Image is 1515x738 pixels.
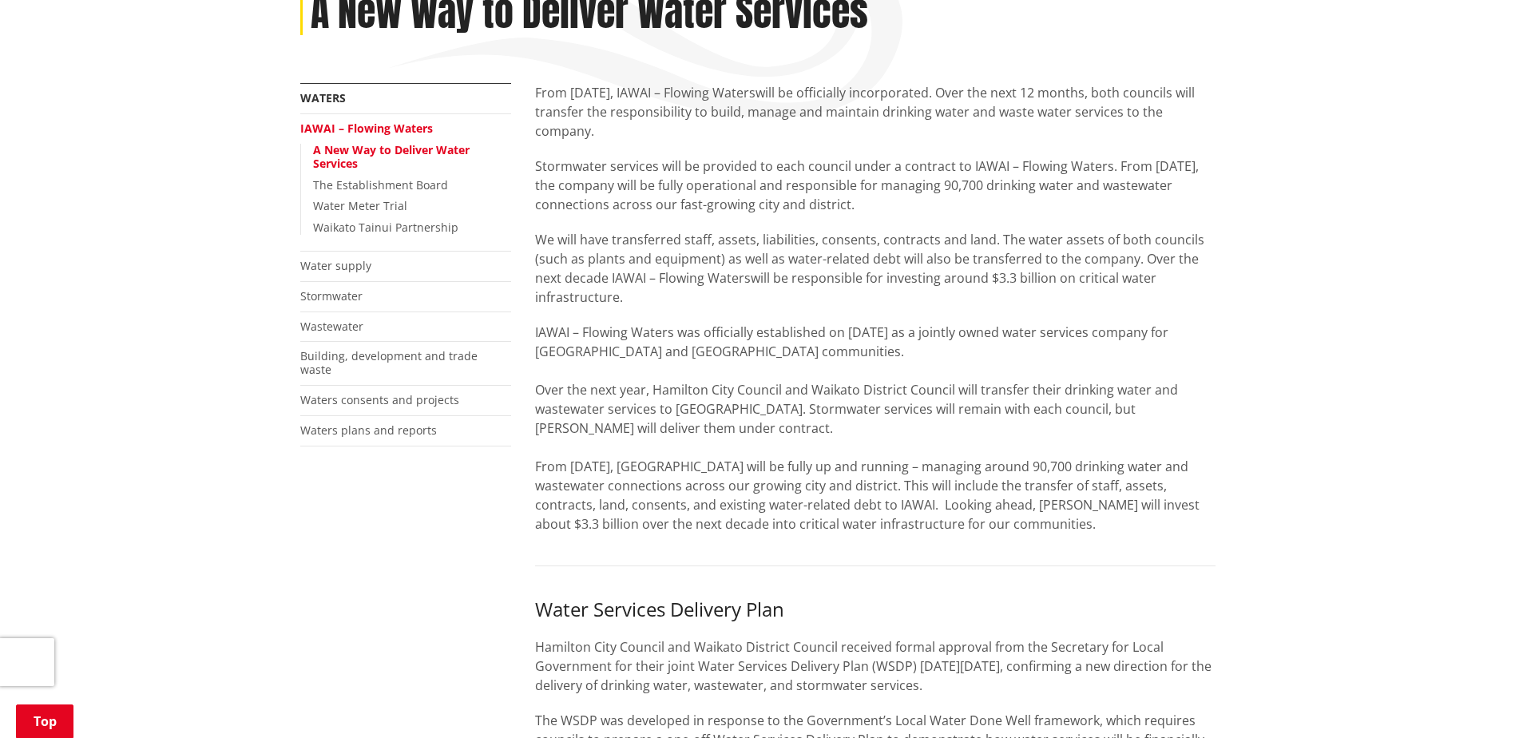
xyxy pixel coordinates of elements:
p: Stormwater services will be provided to each council under a contract to IAWAI – Flowing Waters. ... [535,157,1216,214]
a: A New Way to Deliver Water Services [313,142,470,171]
a: Wastewater [300,319,363,334]
a: IAWAI – Flowing Waters [300,121,433,136]
iframe: Messenger Launcher [1442,671,1499,728]
a: The Establishment Board [313,177,448,192]
a: Water supply [300,258,371,273]
a: Building, development and trade waste [300,348,478,377]
span: will be officially incorporated. Over the next 12 months, both councils will transfer the respons... [535,84,1195,140]
a: Waters consents and projects [300,392,459,407]
p: From [DATE], IAWAI – Flowing Waters [535,83,1216,141]
a: Waikato Tainui Partnership [313,220,458,235]
a: Top [16,704,73,738]
a: Water Meter Trial [313,198,407,213]
a: Waters [300,90,346,105]
p: IAWAI – Flowing Waters was officially established on [DATE] as a jointly owned water services com... [535,323,1216,534]
span: will be responsible for investing around $3.3 billion on critical water infrastructure. [535,269,1156,306]
p: We will have transferred staff, assets, liabilities, consents, contracts and land. The water asse... [535,230,1216,307]
a: Waters plans and reports [300,423,437,438]
p: Hamilton City Council and Waikato District Council received formal approval from the Secretary fo... [535,637,1216,695]
a: Stormwater [300,288,363,304]
h3: Water Services Delivery Plan [535,598,1216,621]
